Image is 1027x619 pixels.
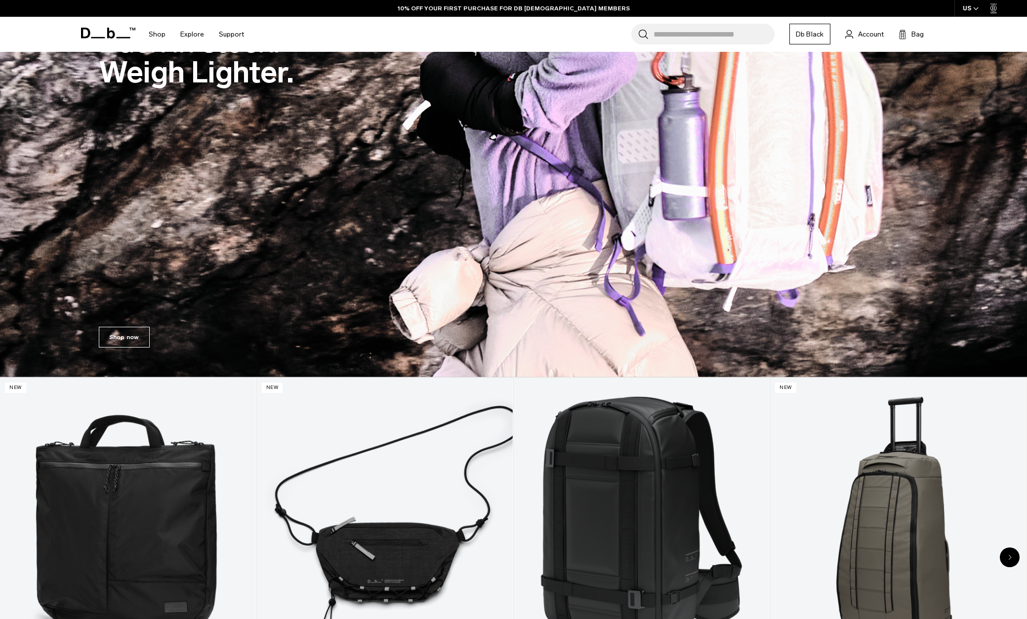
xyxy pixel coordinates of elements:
a: 10% OFF YOUR FIRST PURCHASE FOR DB [DEMOGRAPHIC_DATA] MEMBERS [398,4,630,13]
div: Next slide [1000,547,1020,567]
button: Bag [899,28,924,40]
a: Shop now [99,327,150,348]
span: Bag [911,29,924,39]
nav: Main Navigation [141,17,251,52]
a: Shop [149,17,165,52]
a: Support [219,17,244,52]
h2: Weigh Lighter. [99,27,294,87]
span: Account [858,29,884,39]
p: New [262,383,283,393]
a: Db Black [789,24,830,44]
p: New [5,383,26,393]
p: New [775,383,796,393]
a: Account [845,28,884,40]
a: Explore [180,17,204,52]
